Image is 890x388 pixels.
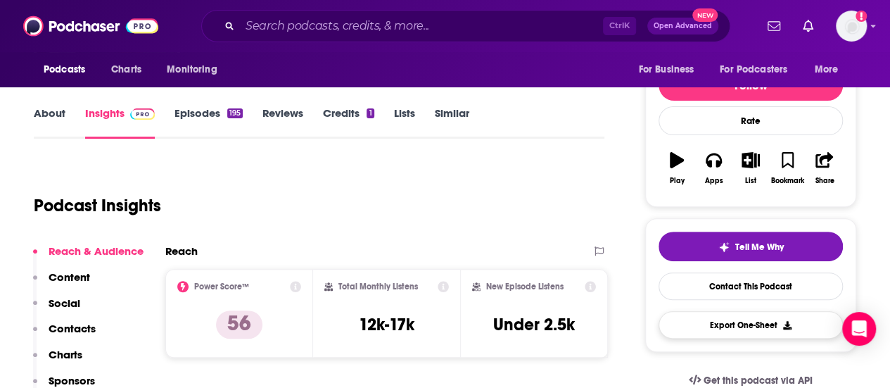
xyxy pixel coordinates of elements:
button: open menu [711,56,808,83]
span: Ctrl K [603,17,636,35]
button: Export One-Sheet [659,311,843,339]
h3: 12k-17k [359,314,414,335]
p: 56 [216,311,262,339]
button: Open AdvancedNew [647,18,718,35]
button: Charts [33,348,82,374]
svg: Add a profile image [856,11,867,22]
p: Charts [49,348,82,361]
a: InsightsPodchaser Pro [85,106,155,139]
img: tell me why sparkle [718,242,730,253]
a: Lists [394,106,415,139]
h2: Reach [165,244,198,258]
div: Bookmark [771,177,804,185]
button: open menu [628,56,711,83]
span: Podcasts [44,60,85,80]
button: Social [33,296,80,323]
input: Search podcasts, credits, & more... [240,15,603,37]
span: New [692,8,718,22]
div: 1 [367,108,374,118]
button: Bookmark [769,143,806,194]
a: Similar [435,106,469,139]
span: Logged in as ahusic2015 [836,11,867,42]
button: Apps [695,143,732,194]
h3: Under 2.5k [493,314,575,335]
a: Contact This Podcast [659,273,843,300]
button: Show profile menu [836,11,867,42]
img: Podchaser Pro [130,108,155,120]
span: For Podcasters [720,60,787,80]
h2: Power Score™ [194,282,249,292]
div: List [745,177,756,185]
div: Share [815,177,834,185]
div: Play [670,177,685,185]
a: About [34,106,65,139]
span: Get this podcast via API [704,375,813,387]
span: Open Advanced [654,23,712,30]
img: User Profile [836,11,867,42]
button: tell me why sparkleTell Me Why [659,232,843,261]
a: Charts [102,56,150,83]
a: Show notifications dropdown [797,14,819,38]
p: Sponsors [49,374,95,387]
span: Monitoring [167,60,217,80]
div: Open Intercom Messenger [842,312,876,346]
span: For Business [638,60,694,80]
span: Tell Me Why [735,242,784,253]
div: Search podcasts, credits, & more... [201,10,730,42]
a: Credits1 [323,106,374,139]
a: Reviews [262,106,303,139]
div: 195 [227,108,243,118]
p: Reach & Audience [49,244,144,258]
button: Reach & Audience [33,244,144,270]
h2: New Episode Listens [486,282,564,292]
a: Show notifications dropdown [762,14,786,38]
button: List [732,143,769,194]
span: Charts [111,60,141,80]
div: Rate [659,106,843,135]
button: Share [806,143,843,194]
button: Content [33,270,90,296]
h2: Total Monthly Listens [338,282,418,292]
div: Apps [705,177,723,185]
span: More [815,60,839,80]
h1: Podcast Insights [34,195,161,216]
button: open menu [157,56,235,83]
button: open menu [805,56,856,83]
p: Contacts [49,322,96,335]
img: Podchaser - Follow, Share and Rate Podcasts [23,13,158,39]
p: Content [49,270,90,284]
button: open menu [34,56,103,83]
button: Play [659,143,695,194]
button: Contacts [33,322,96,348]
p: Social [49,296,80,310]
a: Episodes195 [174,106,243,139]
